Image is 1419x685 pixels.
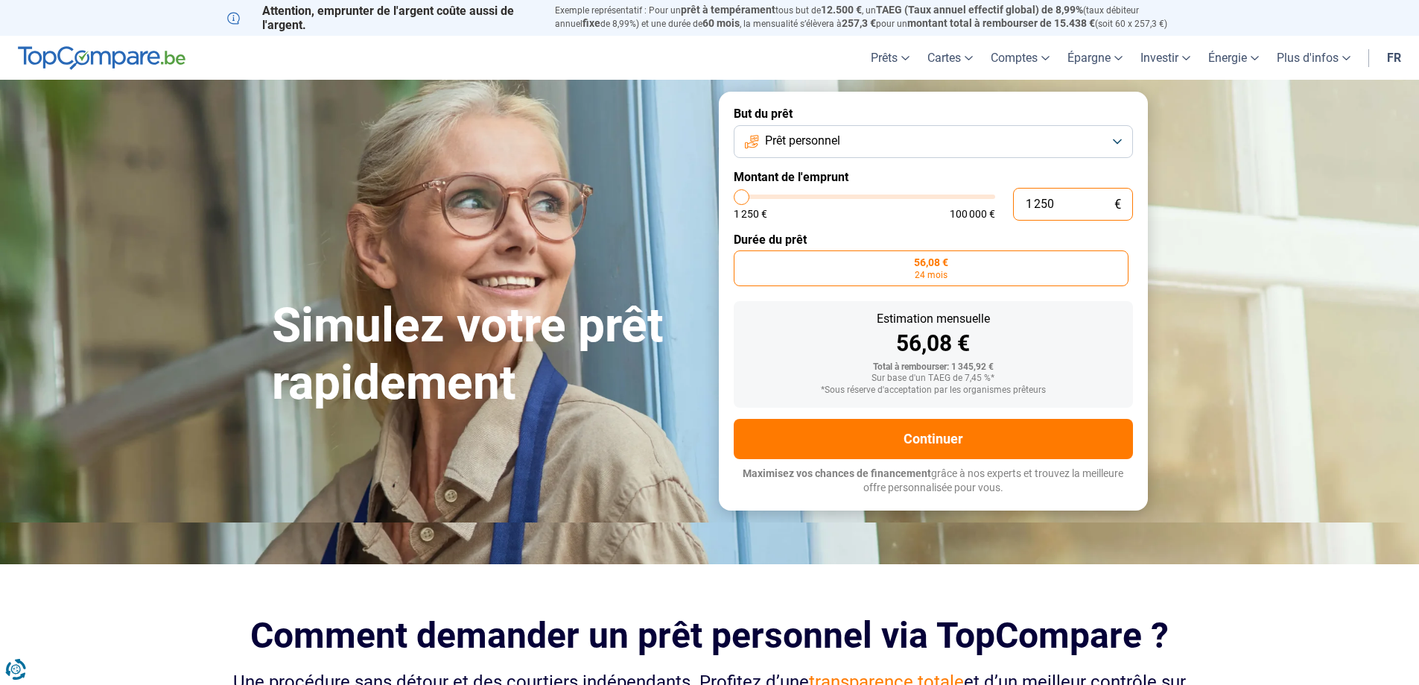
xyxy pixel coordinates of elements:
[1058,36,1131,80] a: Épargne
[734,107,1133,121] label: But du prêt
[227,4,537,32] p: Attention, emprunter de l'argent coûte aussi de l'argent.
[862,36,918,80] a: Prêts
[734,170,1133,184] label: Montant de l'emprunt
[950,209,995,219] span: 100 000 €
[765,133,840,149] span: Prêt personnel
[746,385,1121,396] div: *Sous réserve d'acceptation par les organismes prêteurs
[876,4,1083,16] span: TAEG (Taux annuel effectif global) de 8,99%
[746,362,1121,373] div: Total à rembourser: 1 345,92 €
[746,332,1121,355] div: 56,08 €
[18,46,185,70] img: TopCompare
[918,36,982,80] a: Cartes
[743,467,931,479] span: Maximisez vos chances de financement
[702,17,740,29] span: 60 mois
[746,313,1121,325] div: Estimation mensuelle
[555,4,1193,31] p: Exemple représentatif : Pour un tous but de , un (taux débiteur annuel de 8,99%) et une durée de ...
[734,209,767,219] span: 1 250 €
[734,125,1133,158] button: Prêt personnel
[734,419,1133,459] button: Continuer
[272,297,701,412] h1: Simulez votre prêt rapidement
[907,17,1095,29] span: montant total à rembourser de 15.438 €
[1131,36,1199,80] a: Investir
[1378,36,1410,80] a: fr
[821,4,862,16] span: 12.500 €
[842,17,876,29] span: 257,3 €
[681,4,775,16] span: prêt à tempérament
[746,373,1121,384] div: Sur base d'un TAEG de 7,45 %*
[914,257,948,268] span: 56,08 €
[582,17,600,29] span: fixe
[982,36,1058,80] a: Comptes
[734,467,1133,496] p: grâce à nos experts et trouvez la meilleure offre personnalisée pour vous.
[227,615,1193,656] h2: Comment demander un prêt personnel via TopCompare ?
[1114,198,1121,211] span: €
[1268,36,1359,80] a: Plus d'infos
[915,271,947,280] span: 24 mois
[1199,36,1268,80] a: Énergie
[734,233,1133,247] label: Durée du prêt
